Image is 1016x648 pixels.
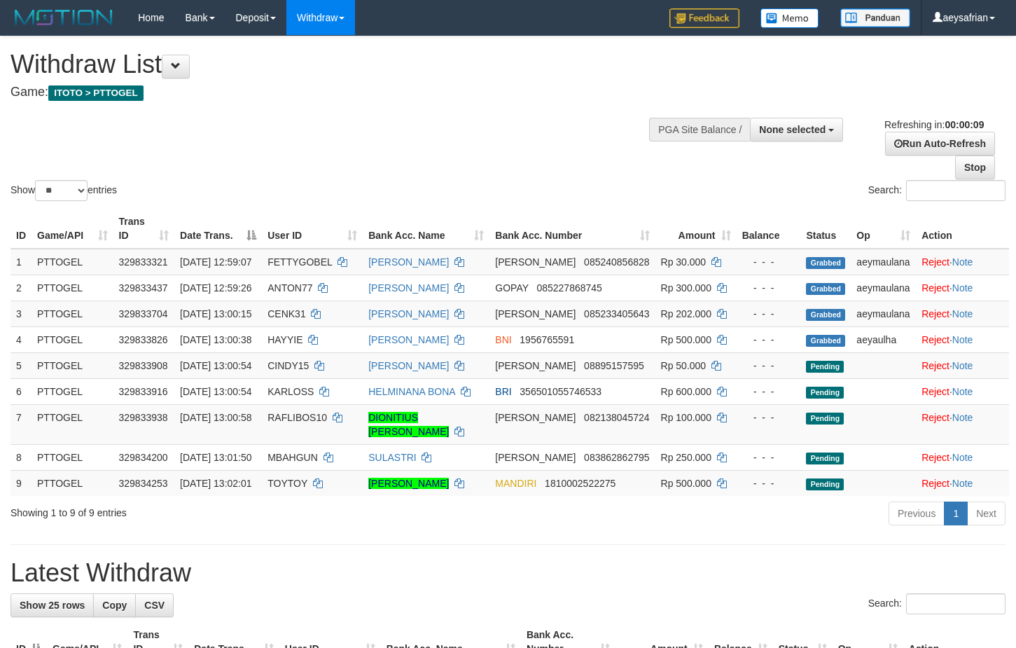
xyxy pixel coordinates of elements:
span: Grabbed [806,283,845,295]
th: Trans ID: activate to sort column ascending [113,209,175,249]
a: Reject [921,360,949,371]
span: Pending [806,453,844,464]
td: · [916,378,1009,404]
td: 8 [11,444,32,470]
th: Game/API: activate to sort column ascending [32,209,113,249]
span: Rp 250.000 [661,452,711,463]
select: Showentries [35,180,88,201]
th: Status [800,209,851,249]
td: 2 [11,275,32,301]
a: Reject [921,412,949,423]
td: · [916,249,1009,275]
span: [DATE] 13:00:38 [180,334,251,345]
span: Copy 085233405643 to clipboard [584,308,649,319]
a: [PERSON_NAME] [368,478,449,489]
td: 9 [11,470,32,496]
span: Show 25 rows [20,600,85,611]
a: Next [967,502,1005,525]
a: Note [952,360,973,371]
span: Copy 083862862795 to clipboard [584,452,649,463]
span: [DATE] 12:59:07 [180,256,251,268]
img: Feedback.jpg [669,8,739,28]
span: RAFLIBOS10 [267,412,327,423]
span: CINDY15 [267,360,309,371]
th: Op: activate to sort column ascending [851,209,916,249]
td: aeymaulana [851,249,916,275]
td: · [916,404,1009,444]
a: Note [952,452,973,463]
input: Search: [906,593,1005,614]
a: [PERSON_NAME] [368,308,449,319]
td: PTTOGEL [32,470,113,496]
a: Note [952,478,973,489]
td: aeymaulana [851,275,916,301]
span: [DATE] 13:01:50 [180,452,251,463]
td: PTTOGEL [32,378,113,404]
span: Grabbed [806,309,845,321]
td: 6 [11,378,32,404]
div: - - - [742,450,795,464]
span: Copy 08895157595 to clipboard [584,360,644,371]
a: Note [952,256,973,268]
img: Button%20Memo.svg [760,8,819,28]
span: TOYTOY [267,478,307,489]
td: PTTOGEL [32,275,113,301]
span: Copy 1956765591 to clipboard [520,334,574,345]
td: 5 [11,352,32,378]
span: 329833826 [119,334,168,345]
th: User ID: activate to sort column ascending [262,209,363,249]
span: [DATE] 13:00:58 [180,412,251,423]
a: Note [952,308,973,319]
td: · [916,352,1009,378]
a: HELMINANA BONA [368,386,455,397]
h1: Withdraw List [11,50,663,78]
span: BRI [495,386,511,397]
span: [DATE] 13:00:15 [180,308,251,319]
td: · [916,326,1009,352]
span: 329833321 [119,256,168,268]
span: ANTON77 [267,282,312,294]
span: CENK31 [267,308,305,319]
span: Grabbed [806,257,845,269]
span: None selected [759,124,826,135]
a: Note [952,386,973,397]
a: Note [952,334,973,345]
span: [PERSON_NAME] [495,452,576,463]
span: 329833437 [119,282,168,294]
a: DIONITIUS [PERSON_NAME] [368,412,449,437]
div: Showing 1 to 9 of 9 entries [11,500,413,520]
td: · [916,301,1009,326]
a: Stop [955,156,995,179]
a: 1 [944,502,968,525]
span: [DATE] 13:00:54 [180,386,251,397]
span: CSV [144,600,165,611]
td: · [916,470,1009,496]
span: Copy 356501055746533 to clipboard [520,386,601,397]
span: [DATE] 13:00:54 [180,360,251,371]
span: Pending [806,413,844,425]
span: 329833938 [119,412,168,423]
span: [PERSON_NAME] [495,412,576,423]
th: ID [11,209,32,249]
span: [PERSON_NAME] [495,360,576,371]
span: Copy [102,600,127,611]
span: Rp 50.000 [661,360,707,371]
a: Previous [889,502,945,525]
a: Note [952,282,973,294]
span: 329833704 [119,308,168,319]
span: KARLOSS [267,386,314,397]
span: Refreshing in: [884,119,984,130]
span: HAYYIE [267,334,302,345]
span: [PERSON_NAME] [495,256,576,268]
div: - - - [742,411,795,425]
span: Rp 500.000 [661,478,711,489]
td: · [916,444,1009,470]
td: 1 [11,249,32,275]
th: Balance [737,209,801,249]
td: PTTOGEL [32,404,113,444]
span: 329834253 [119,478,168,489]
td: PTTOGEL [32,326,113,352]
td: aeyaulha [851,326,916,352]
span: Grabbed [806,335,845,347]
span: GOPAY [495,282,528,294]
